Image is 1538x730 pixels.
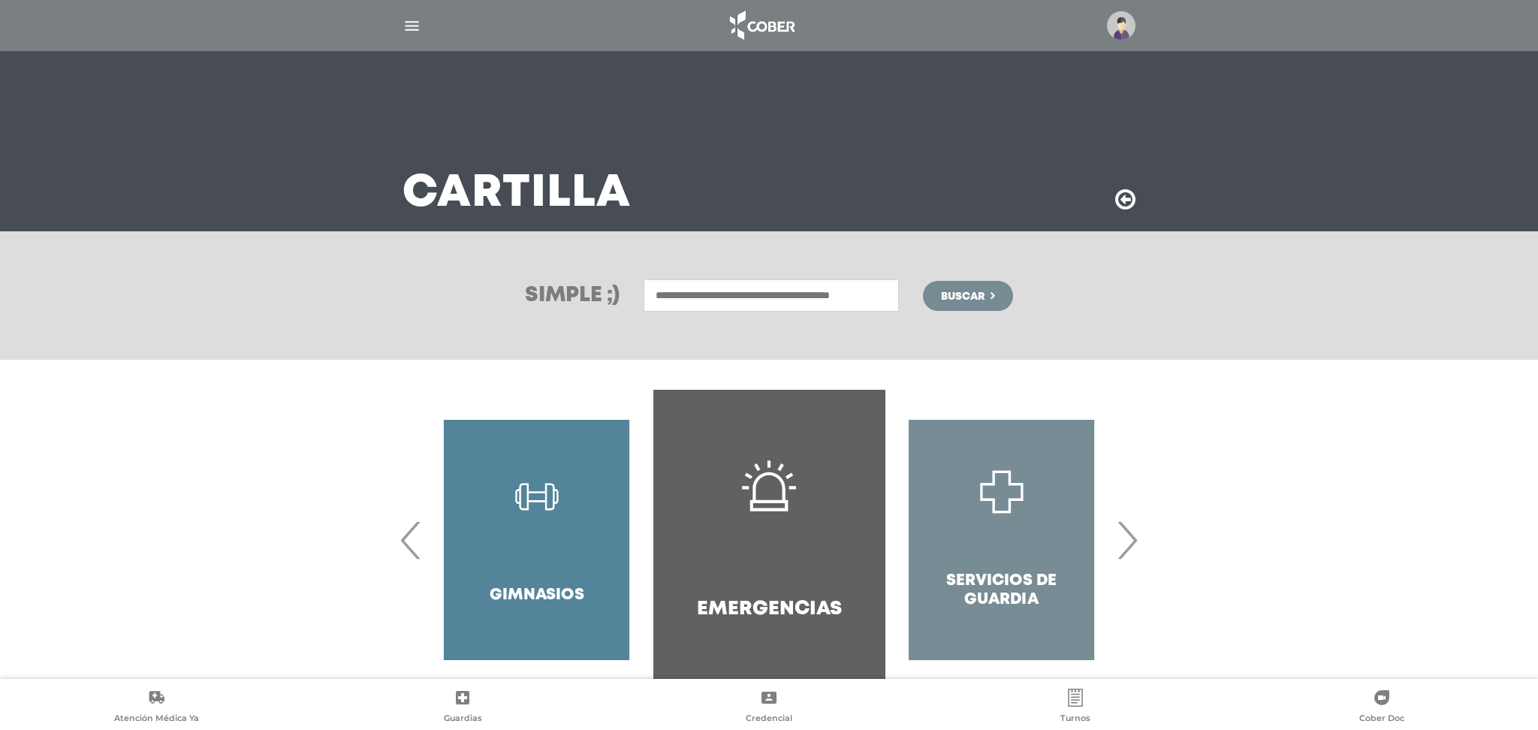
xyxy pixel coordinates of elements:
span: Buscar [941,291,985,302]
span: Previous [397,499,426,581]
span: Cober Doc [1359,713,1404,726]
img: Cober_menu-lines-white.svg [403,17,421,35]
a: Credencial [616,689,922,727]
h4: Emergencias [697,598,842,621]
span: Credencial [746,713,792,726]
img: logo_cober_home-white.png [722,8,801,44]
span: Next [1112,499,1141,581]
span: Turnos [1060,713,1090,726]
span: Guardias [444,713,482,726]
h3: Cartilla [403,174,631,213]
button: Buscar [923,281,1013,311]
h3: Simple ;) [525,285,620,306]
a: Cober Doc [1229,689,1535,727]
span: Atención Médica Ya [114,713,199,726]
a: Emergencias [653,390,885,690]
a: Guardias [309,689,616,727]
a: Atención Médica Ya [3,689,309,727]
img: profile-placeholder.svg [1107,11,1135,40]
a: Turnos [922,689,1229,727]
